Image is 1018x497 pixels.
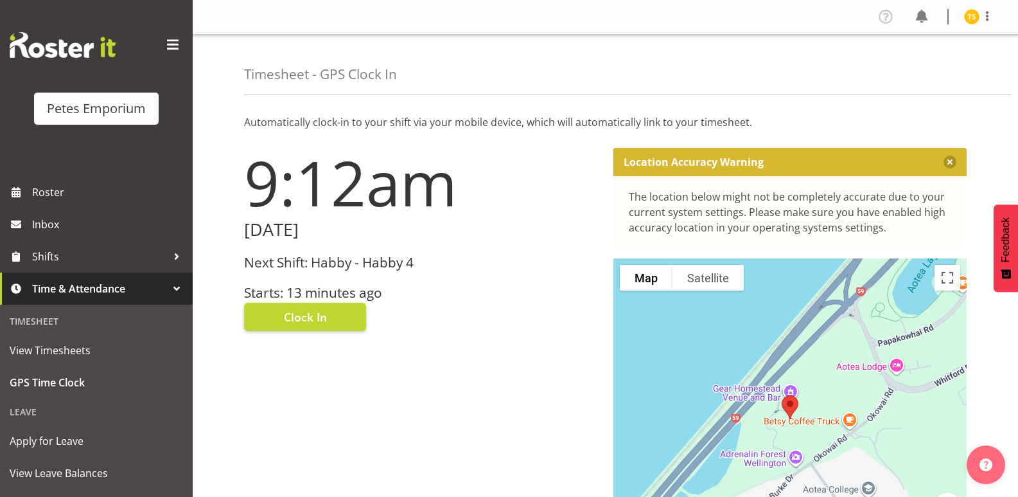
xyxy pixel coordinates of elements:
[284,309,327,325] span: Clock In
[943,156,956,168] button: Close message
[244,255,598,270] h3: Next Shift: Habby - Habby 4
[3,425,189,457] a: Apply for Leave
[620,265,672,291] button: Show street map
[244,114,967,130] p: Automatically clock-in to your shift via your mobile device, which will automatically link to you...
[672,265,744,291] button: Show satellite imagery
[3,366,189,399] a: GPS Time Clock
[994,204,1018,292] button: Feedback - Show survey
[935,265,960,291] button: Toggle fullscreen view
[3,334,189,366] a: View Timesheets
[32,247,167,266] span: Shifts
[629,189,952,235] div: The location below might not be completely accurate due to your current system settings. Please m...
[244,220,598,240] h2: [DATE]
[979,458,992,471] img: help-xxl-2.png
[10,431,183,451] span: Apply for Leave
[244,67,397,82] h4: Timesheet - GPS Clock In
[32,279,167,298] span: Time & Attendance
[10,373,183,392] span: GPS Time Clock
[10,32,116,58] img: Rosterit website logo
[964,9,979,24] img: tamara-straker11292.jpg
[3,457,189,489] a: View Leave Balances
[1000,217,1012,262] span: Feedback
[3,399,189,425] div: Leave
[32,215,186,234] span: Inbox
[10,464,183,483] span: View Leave Balances
[47,99,146,118] div: Petes Emporium
[10,341,183,360] span: View Timesheets
[244,303,366,331] button: Clock In
[32,183,186,202] span: Roster
[3,308,189,334] div: Timesheet
[244,148,598,217] h1: 9:12am
[244,285,598,300] h3: Starts: 13 minutes ago
[624,156,764,168] p: Location Accuracy Warning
